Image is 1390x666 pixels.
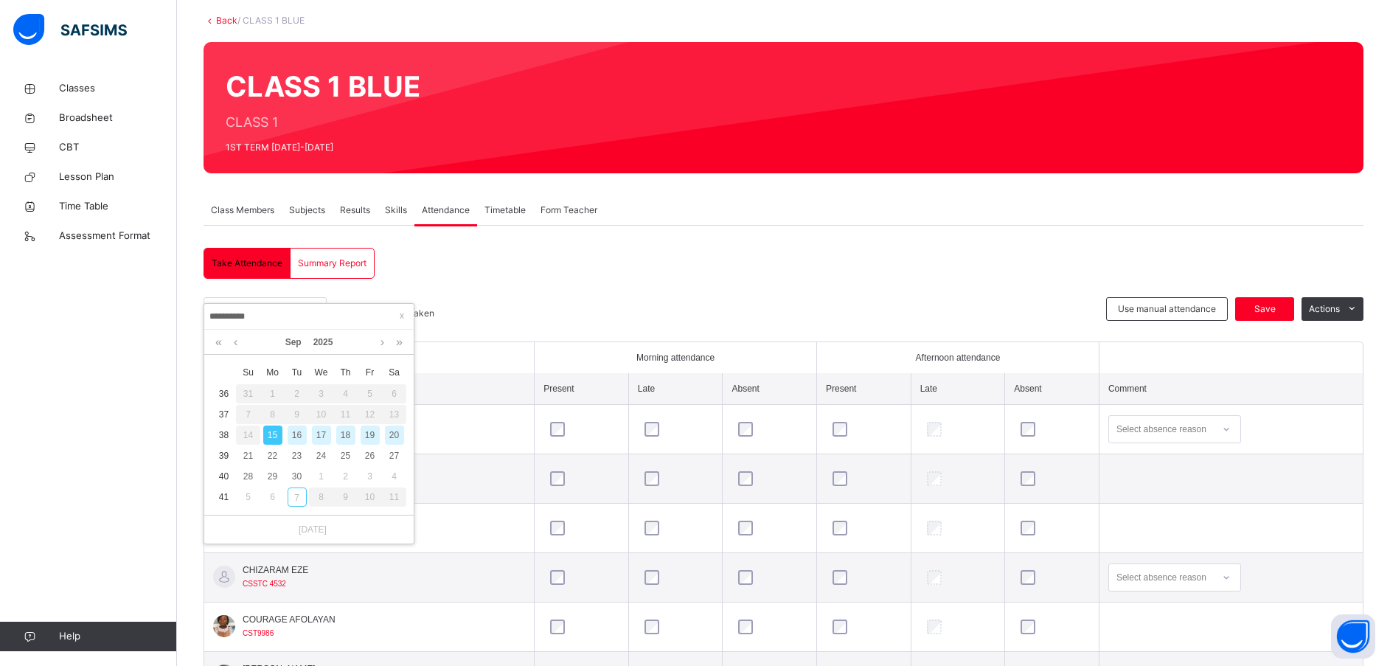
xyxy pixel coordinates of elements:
[309,488,333,507] div: 8
[236,366,260,379] span: Su
[484,204,526,217] span: Timetable
[309,425,333,445] td: September 17, 2025
[382,366,406,379] span: Sa
[59,140,177,155] span: CBT
[309,445,333,466] td: September 24, 2025
[358,384,382,404] td: September 5, 2025
[243,613,336,626] span: COURAGE AFOLAYAN
[309,384,333,403] div: 3
[260,425,285,445] td: September 15, 2025
[333,361,358,384] th: Thu
[288,467,307,486] div: 30
[59,199,177,214] span: Time Table
[285,366,309,379] span: Tu
[243,563,308,577] span: CHIZARAM EZE
[1116,563,1206,592] div: Select absence reason
[230,330,241,355] a: Previous month (PageUp)
[333,466,358,487] td: October 2, 2025
[385,467,404,486] div: 4
[1309,302,1340,316] span: Actions
[309,384,333,404] td: September 3, 2025
[333,405,358,424] div: 11
[361,426,380,445] div: 19
[382,488,406,507] div: 11
[392,330,406,355] a: Next year (Control + right)
[535,373,629,405] th: Present
[236,445,260,466] td: September 21, 2025
[263,426,282,445] div: 15
[285,405,309,424] div: 9
[309,404,333,425] td: September 10, 2025
[358,405,382,424] div: 12
[382,487,406,507] td: October 11, 2025
[385,446,404,465] div: 27
[236,384,260,403] div: 31
[358,425,382,445] td: September 19, 2025
[263,467,282,486] div: 29
[236,466,260,487] td: September 28, 2025
[340,204,370,217] span: Results
[333,425,358,445] td: September 18, 2025
[212,466,236,487] td: 40
[358,366,382,379] span: Fr
[336,426,355,445] div: 18
[309,487,333,507] td: October 8, 2025
[358,445,382,466] td: September 26, 2025
[237,15,305,26] span: / CLASS 1 BLUE
[358,487,382,507] td: October 10, 2025
[358,384,382,403] div: 5
[309,361,333,384] th: Wed
[239,446,258,465] div: 21
[59,229,177,243] span: Assessment Format
[1099,373,1363,405] th: Comment
[309,405,333,424] div: 10
[279,330,307,355] a: Sep
[59,81,177,96] span: Classes
[723,373,817,405] th: Absent
[307,330,339,355] a: 2025
[333,404,358,425] td: September 11, 2025
[243,629,274,637] span: CST9986
[59,629,176,644] span: Help
[236,384,260,404] td: August 31, 2025
[1246,302,1283,316] span: Save
[312,426,331,445] div: 17
[260,445,285,466] td: September 22, 2025
[212,330,226,355] a: Last year (Control + left)
[263,446,282,465] div: 22
[13,14,127,45] img: safsims
[333,366,358,379] span: Th
[260,404,285,425] td: September 8, 2025
[236,404,260,425] td: September 7, 2025
[260,384,285,404] td: September 1, 2025
[288,446,307,465] div: 23
[260,384,285,403] div: 1
[285,425,309,445] td: September 16, 2025
[333,384,358,403] div: 4
[385,426,404,445] div: 20
[358,488,382,507] div: 10
[288,488,307,507] div: 7
[911,373,1005,405] th: Late
[309,466,333,487] td: October 1, 2025
[382,425,406,445] td: September 20, 2025
[285,445,309,466] td: September 23, 2025
[298,257,366,270] span: Summary Report
[333,487,358,507] td: October 9, 2025
[333,488,358,507] div: 9
[212,487,236,507] td: 41
[358,466,382,487] td: October 3, 2025
[285,466,309,487] td: September 30, 2025
[358,404,382,425] td: September 12, 2025
[382,384,406,403] div: 6
[382,404,406,425] td: September 13, 2025
[236,487,260,507] td: October 5, 2025
[285,384,309,403] div: 2
[382,445,406,466] td: September 27, 2025
[361,446,380,465] div: 26
[358,361,382,384] th: Fri
[59,170,177,184] span: Lesson Plan
[1331,614,1375,659] button: Open asap
[260,405,285,424] div: 8
[285,404,309,425] td: September 9, 2025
